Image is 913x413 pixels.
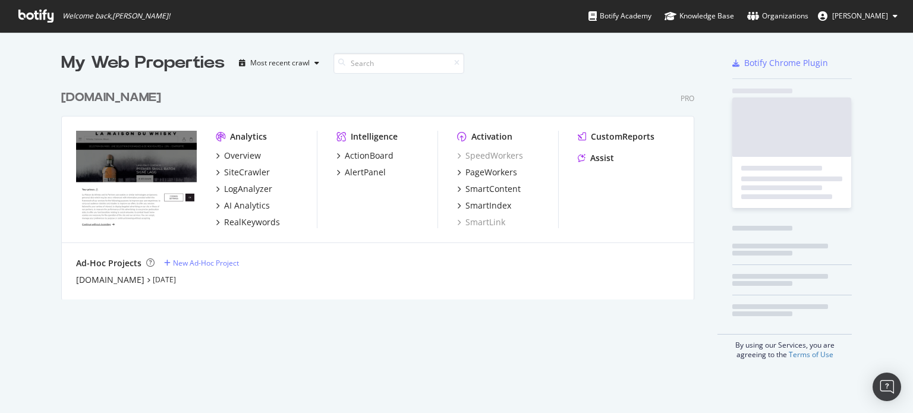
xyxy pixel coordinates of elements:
div: SmartContent [465,183,521,195]
a: AI Analytics [216,200,270,212]
a: CustomReports [578,131,654,143]
div: SiteCrawler [224,166,270,178]
a: SmartLink [457,216,505,228]
div: Analytics [230,131,267,143]
a: RealKeywords [216,216,280,228]
a: New Ad-Hoc Project [164,258,239,268]
div: Pro [681,93,694,103]
a: SmartIndex [457,200,511,212]
div: Overview [224,150,261,162]
div: Organizations [747,10,808,22]
div: CustomReports [591,131,654,143]
a: [DOMAIN_NAME] [61,89,166,106]
a: Botify Chrome Plugin [732,57,828,69]
a: SiteCrawler [216,166,270,178]
div: RealKeywords [224,216,280,228]
div: Assist [590,152,614,164]
div: PageWorkers [465,166,517,178]
div: My Web Properties [61,51,225,75]
a: SpeedWorkers [457,150,523,162]
a: [DATE] [153,275,176,285]
div: Botify Chrome Plugin [744,57,828,69]
button: Most recent crawl [234,53,324,72]
a: Overview [216,150,261,162]
a: PageWorkers [457,166,517,178]
div: SmartIndex [465,200,511,212]
a: SmartContent [457,183,521,195]
button: [PERSON_NAME] [808,7,907,26]
a: LogAnalyzer [216,183,272,195]
div: AI Analytics [224,200,270,212]
div: Intelligence [351,131,398,143]
span: Welcome back, [PERSON_NAME] ! [62,11,170,21]
div: LogAnalyzer [224,183,272,195]
div: Open Intercom Messenger [873,373,901,401]
div: Knowledge Base [665,10,734,22]
a: [DOMAIN_NAME] [76,274,144,286]
div: Activation [471,131,512,143]
input: Search [333,53,464,74]
span: Quentin JEZEQUEL [832,11,888,21]
img: whisky.fr [76,131,197,227]
div: New Ad-Hoc Project [173,258,239,268]
a: AlertPanel [336,166,386,178]
div: [DOMAIN_NAME] [61,89,161,106]
div: Ad-Hoc Projects [76,257,141,269]
div: AlertPanel [345,166,386,178]
a: Terms of Use [789,349,833,360]
div: Most recent crawl [250,59,310,67]
div: Botify Academy [588,10,651,22]
div: By using our Services, you are agreeing to the [717,334,852,360]
div: grid [61,75,704,299]
div: ActionBoard [345,150,393,162]
a: ActionBoard [336,150,393,162]
a: Assist [578,152,614,164]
